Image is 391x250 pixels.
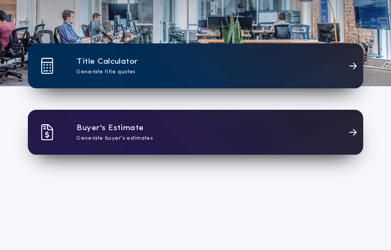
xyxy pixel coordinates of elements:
[28,110,363,155] a: card iconBuyer's EstimateGenerate buyer's estimates
[77,56,138,68] h1: Title Calculator
[77,134,153,142] p: Generate buyer's estimates
[77,122,144,134] h1: Buyer's Estimate
[28,43,363,88] a: card iconTitle CalculatorGenerate title quotes
[41,58,54,74] img: card icon
[77,68,135,76] p: Generate title quotes
[41,124,54,140] img: card icon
